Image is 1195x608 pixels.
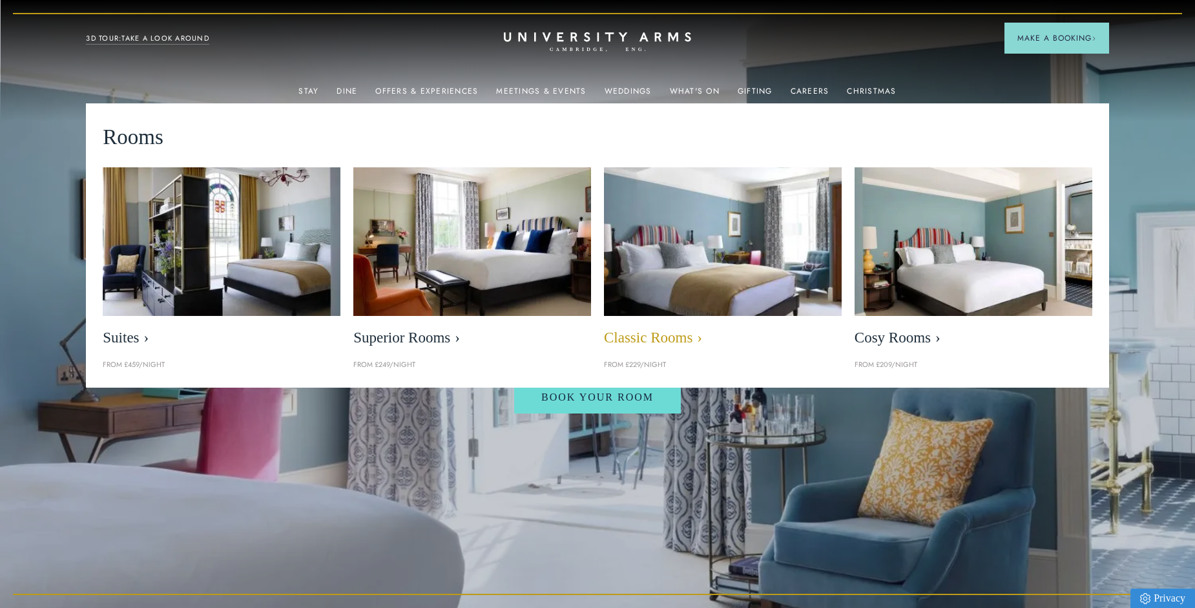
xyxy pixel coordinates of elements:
span: Superior Rooms [353,329,591,347]
span: Suites [103,329,340,347]
img: image-5bdf0f703dacc765be5ca7f9d527278f30b65e65-400x250-jpg [353,167,591,316]
p: From £209/night [855,359,1092,371]
a: What's On [670,87,720,103]
img: image-21e87f5add22128270780cf7737b92e839d7d65d-400x250-jpg [103,167,340,316]
a: Weddings [605,87,652,103]
a: Gifting [738,87,773,103]
span: Cosy Rooms [855,329,1092,347]
img: Privacy [1140,593,1150,604]
a: 3D TOUR:TAKE A LOOK AROUND [86,33,209,45]
a: Careers [791,87,829,103]
a: Stay [298,87,318,103]
img: Arrow icon [1092,36,1096,41]
p: From £459/night [103,359,340,371]
span: Make a Booking [1017,32,1096,44]
a: Dine [337,87,357,103]
button: Make a BookingArrow icon [1004,23,1109,54]
a: image-7eccef6fe4fe90343db89eb79f703814c40db8b4-400x250-jpg Classic Rooms [604,167,842,353]
img: image-0c4e569bfe2498b75de12d7d88bf10a1f5f839d4-400x250-jpg [855,167,1092,316]
a: Home [504,32,691,52]
a: Meetings & Events [496,87,586,103]
a: Christmas [847,87,896,103]
a: image-5bdf0f703dacc765be5ca7f9d527278f30b65e65-400x250-jpg Superior Rooms [353,167,591,353]
a: Privacy [1130,589,1195,608]
span: Rooms [103,120,163,154]
a: Offers & Experiences [375,87,478,103]
p: From £229/night [604,359,842,371]
span: Classic Rooms [604,329,842,347]
a: image-21e87f5add22128270780cf7737b92e839d7d65d-400x250-jpg Suites [103,167,340,353]
img: image-7eccef6fe4fe90343db89eb79f703814c40db8b4-400x250-jpg [586,156,859,327]
a: image-0c4e569bfe2498b75de12d7d88bf10a1f5f839d4-400x250-jpg Cosy Rooms [855,167,1092,353]
a: Book Your Room [514,381,681,414]
p: From £249/night [353,359,591,371]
